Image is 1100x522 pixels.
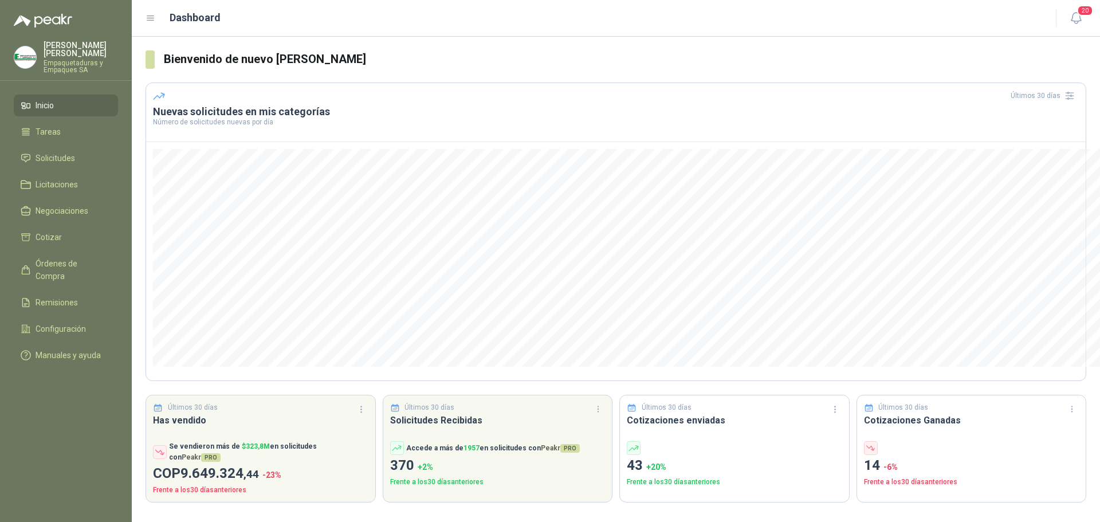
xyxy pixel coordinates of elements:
p: Últimos 30 días [642,402,692,413]
p: Últimos 30 días [404,402,454,413]
p: 370 [390,455,606,477]
a: Solicitudes [14,147,118,169]
span: + 20 % [646,462,666,472]
h3: Has vendido [153,413,368,427]
span: PRO [560,444,580,453]
a: Negociaciones [14,200,118,222]
a: Inicio [14,95,118,116]
h3: Solicitudes Recibidas [390,413,606,427]
p: Se vendieron más de en solicitudes con [169,441,368,463]
a: Órdenes de Compra [14,253,118,287]
a: Cotizar [14,226,118,248]
p: Últimos 30 días [168,402,218,413]
span: + 2 % [418,462,433,472]
a: Tareas [14,121,118,143]
p: COP [153,463,368,485]
span: Cotizar [36,231,62,244]
a: Configuración [14,318,118,340]
p: Frente a los 30 días anteriores [864,477,1079,488]
img: Company Logo [14,46,36,68]
span: -6 % [883,462,898,472]
span: Inicio [36,99,54,112]
span: Peakr [182,453,221,461]
h3: Bienvenido de nuevo [PERSON_NAME] [164,50,1086,68]
span: Órdenes de Compra [36,257,107,282]
span: 9.649.324 [180,465,259,481]
div: Últimos 30 días [1011,87,1079,105]
span: Remisiones [36,296,78,309]
h1: Dashboard [170,10,221,26]
p: [PERSON_NAME] [PERSON_NAME] [44,41,118,57]
span: PRO [201,453,221,462]
span: -23 % [262,470,281,480]
p: Frente a los 30 días anteriores [627,477,842,488]
p: Frente a los 30 días anteriores [153,485,368,496]
p: Accede a más de en solicitudes con [406,443,580,454]
p: 14 [864,455,1079,477]
img: Logo peakr [14,14,72,28]
a: Licitaciones [14,174,118,195]
h3: Cotizaciones Ganadas [864,413,1079,427]
p: Número de solicitudes nuevas por día [153,119,1079,125]
p: 43 [627,455,842,477]
button: 20 [1066,8,1086,29]
p: Frente a los 30 días anteriores [390,477,606,488]
a: Manuales y ayuda [14,344,118,366]
span: Peakr [541,444,580,452]
span: 1957 [463,444,480,452]
h3: Cotizaciones enviadas [627,413,842,427]
span: Configuración [36,323,86,335]
p: Últimos 30 días [878,402,928,413]
span: ,44 [243,468,259,481]
a: Remisiones [14,292,118,313]
span: Negociaciones [36,205,88,217]
span: Solicitudes [36,152,75,164]
span: $ 323,8M [242,442,270,450]
span: Manuales y ayuda [36,349,101,362]
p: Empaquetaduras y Empaques SA [44,60,118,73]
span: Licitaciones [36,178,78,191]
h3: Nuevas solicitudes en mis categorías [153,105,1079,119]
span: 20 [1077,5,1093,16]
span: Tareas [36,125,61,138]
